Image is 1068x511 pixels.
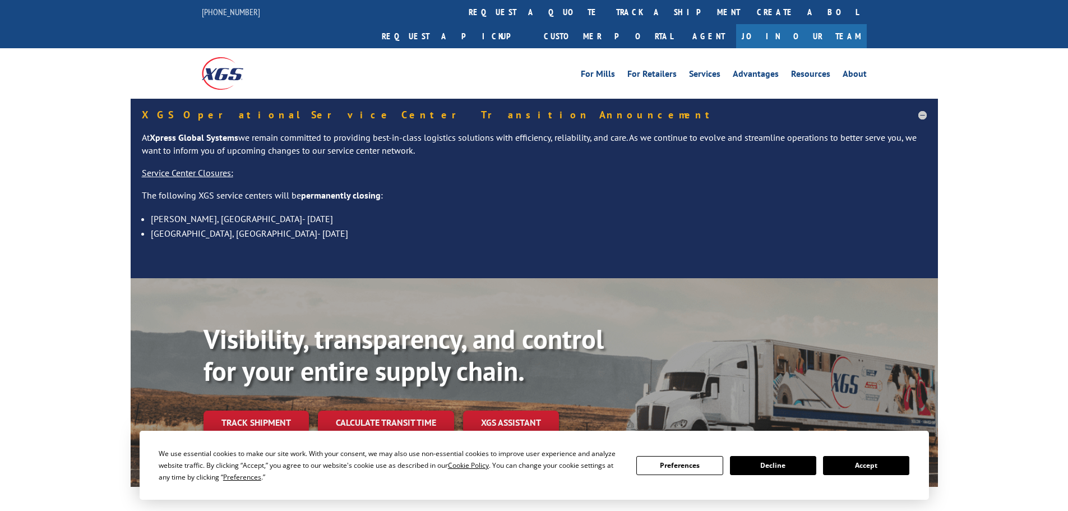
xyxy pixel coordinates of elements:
[142,131,927,167] p: At we remain committed to providing best-in-class logistics solutions with efficiency, reliabilit...
[730,456,816,475] button: Decline
[318,411,454,435] a: Calculate transit time
[843,70,867,82] a: About
[736,24,867,48] a: Join Our Team
[142,189,927,211] p: The following XGS service centers will be :
[535,24,681,48] a: Customer Portal
[150,132,238,143] strong: Xpress Global Systems
[204,411,309,434] a: Track shipment
[159,448,623,483] div: We use essential cookies to make our site work. With your consent, we may also use non-essential ...
[301,190,381,201] strong: permanently closing
[689,70,720,82] a: Services
[791,70,830,82] a: Resources
[204,321,604,389] b: Visibility, transparency, and control for your entire supply chain.
[202,6,260,17] a: [PHONE_NUMBER]
[373,24,535,48] a: Request a pickup
[140,431,929,500] div: Cookie Consent Prompt
[581,70,615,82] a: For Mills
[151,211,927,226] li: [PERSON_NAME], [GEOGRAPHIC_DATA]- [DATE]
[142,167,233,178] u: Service Center Closures:
[142,110,927,120] h5: XGS Operational Service Center Transition Announcement
[823,456,909,475] button: Accept
[636,456,723,475] button: Preferences
[151,226,927,241] li: [GEOGRAPHIC_DATA], [GEOGRAPHIC_DATA]- [DATE]
[223,472,261,482] span: Preferences
[448,461,489,470] span: Cookie Policy
[463,411,559,435] a: XGS ASSISTANT
[627,70,677,82] a: For Retailers
[681,24,736,48] a: Agent
[733,70,779,82] a: Advantages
